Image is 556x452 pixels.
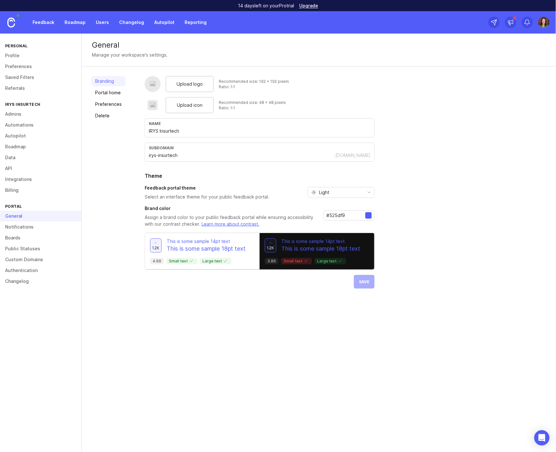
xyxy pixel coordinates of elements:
p: Small text [284,259,309,264]
p: Small text [169,259,195,264]
p: 14 days left on your Pro trial [238,3,294,9]
svg: toggle icon [364,190,374,195]
p: Assign a brand color to your public feedback portal while ensuring accessibility with our contras... [145,214,318,228]
h2: Theme [145,172,375,180]
span: Light [319,189,329,196]
p: 4.89 [153,259,161,264]
p: Select an interface theme for your public feedback portal. [145,194,269,200]
a: Delete [91,111,126,121]
a: Branding [91,76,126,86]
span: Upload icon [177,102,202,109]
span: 1.2k [267,245,274,251]
a: Users [92,17,113,28]
a: Upgrade [299,4,318,8]
p: This is some sample 14pt text [167,238,246,245]
div: Recommended size: 48 x 48 pixels [219,100,286,105]
h3: Brand color [145,205,318,212]
button: 1.2k [150,238,162,253]
a: Feedback [29,17,58,28]
div: Manage your workspace's settings. [92,51,168,58]
button: 1.2k [265,238,276,253]
p: This is some sample 14pt text [281,238,360,245]
p: This is some sample 18pt text [281,245,360,253]
a: Learn more about contrast. [202,221,259,227]
span: Upload logo [177,81,203,88]
p: 3.86 [267,259,276,264]
p: Large text [202,259,229,264]
a: Preferences [91,99,126,109]
svg: prefix icon Sun [311,190,316,195]
div: Ratio: 1:1 [219,84,289,90]
div: toggle menu [308,187,375,198]
input: Subdomain [149,152,334,159]
div: Ratio: 1:1 [219,105,286,111]
h3: Feedback portal theme [145,185,269,191]
div: Recommended size: 192 x 192 pixels [219,79,289,84]
p: Large text [317,259,344,264]
div: subdomain [149,145,370,150]
a: Portal home [91,88,126,98]
img: Lindsey Strong [538,17,550,28]
img: Canny Home [7,18,15,27]
a: Autopilot [150,17,178,28]
a: Roadmap [61,17,89,28]
p: This is some sample 18pt text [167,245,246,253]
a: Reporting [181,17,210,28]
div: Name [149,121,370,126]
div: General [92,41,546,49]
div: Open Intercom Messenger [534,430,550,446]
a: Changelog [115,17,148,28]
span: 1.2k [152,245,160,251]
div: .[DOMAIN_NAME] [334,152,370,159]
